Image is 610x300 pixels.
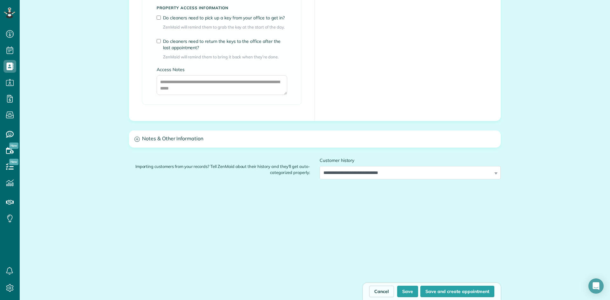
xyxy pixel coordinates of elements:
[9,143,18,149] span: New
[157,6,287,10] h5: Property access information
[163,24,287,30] span: ZenMaid will remind them to grab the key at the start of the day.
[163,38,287,51] label: Do cleaners need to return the keys to the office after the last appointment?
[157,16,161,20] input: Do cleaners need to pick up a key from your office to get in?
[157,39,161,43] input: Do cleaners need to return the keys to the office after the last appointment?
[163,15,287,21] label: Do cleaners need to pick up a key from your office to get in?
[420,286,494,297] button: Save and create appointment
[320,157,501,163] label: Customer history
[129,131,500,147] a: Notes & Other Information
[397,286,418,297] button: Save
[124,157,315,176] div: Importing customers from your records? Tell ZenMaid about their history and they'll get auto-cate...
[157,66,287,73] label: Access Notes
[369,286,394,297] a: Cancel
[588,278,604,294] div: Open Intercom Messenger
[163,54,287,60] span: ZenMaid will remind them to bring it back when they’re done.
[9,159,18,165] span: New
